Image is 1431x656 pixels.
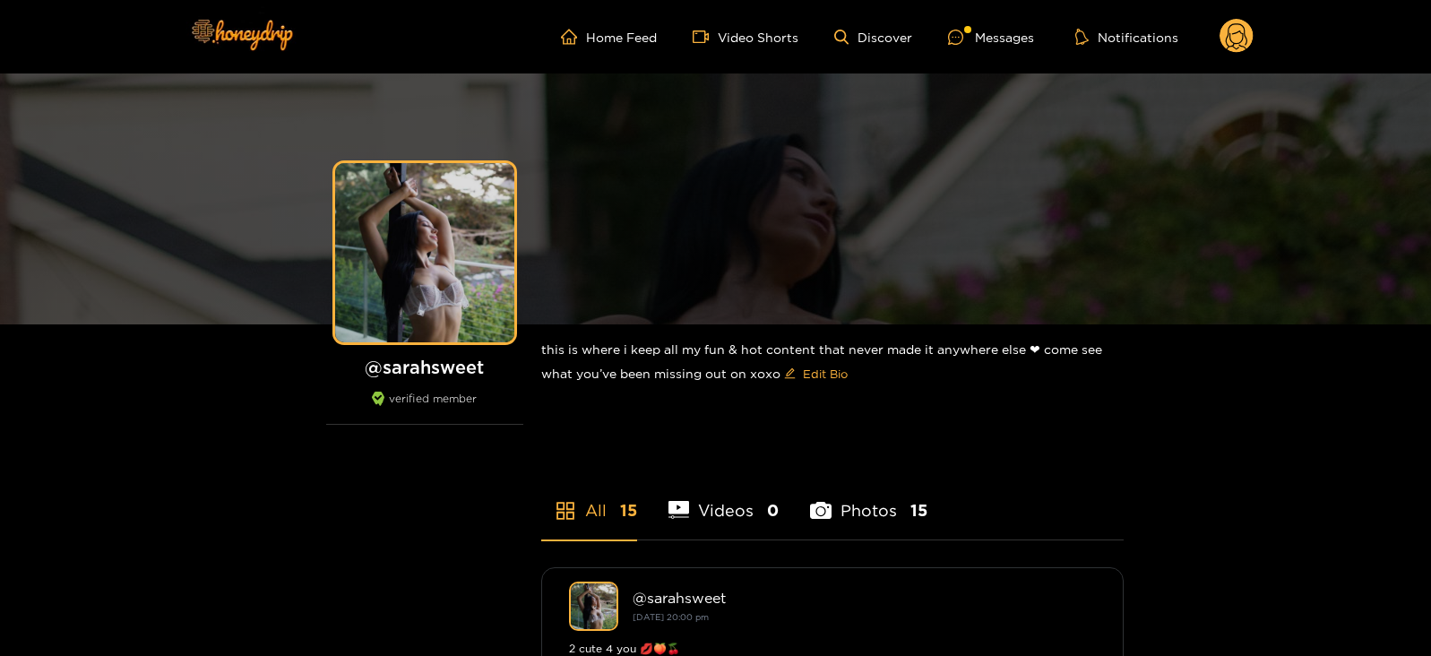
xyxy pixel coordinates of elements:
span: home [561,29,586,45]
a: Discover [834,30,912,45]
h1: @ sarahsweet [326,356,523,378]
button: Notifications [1070,28,1184,46]
span: 15 [620,499,637,522]
span: appstore [555,500,576,522]
small: [DATE] 20:00 pm [633,612,709,622]
button: editEdit Bio [780,359,851,388]
span: video-camera [693,29,718,45]
div: verified member [326,392,523,425]
span: Edit Bio [803,365,848,383]
span: 0 [767,499,779,522]
li: Photos [810,459,927,539]
span: 15 [910,499,927,522]
div: Messages [948,27,1034,47]
li: Videos [668,459,780,539]
a: Home Feed [561,29,657,45]
a: Video Shorts [693,29,798,45]
div: this is where i keep all my fun & hot content that never made it anywhere else ❤︎︎ come see what ... [541,324,1124,402]
li: All [541,459,637,539]
img: sarahsweet [569,582,618,631]
div: @ sarahsweet [633,590,1096,606]
span: edit [784,367,796,381]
